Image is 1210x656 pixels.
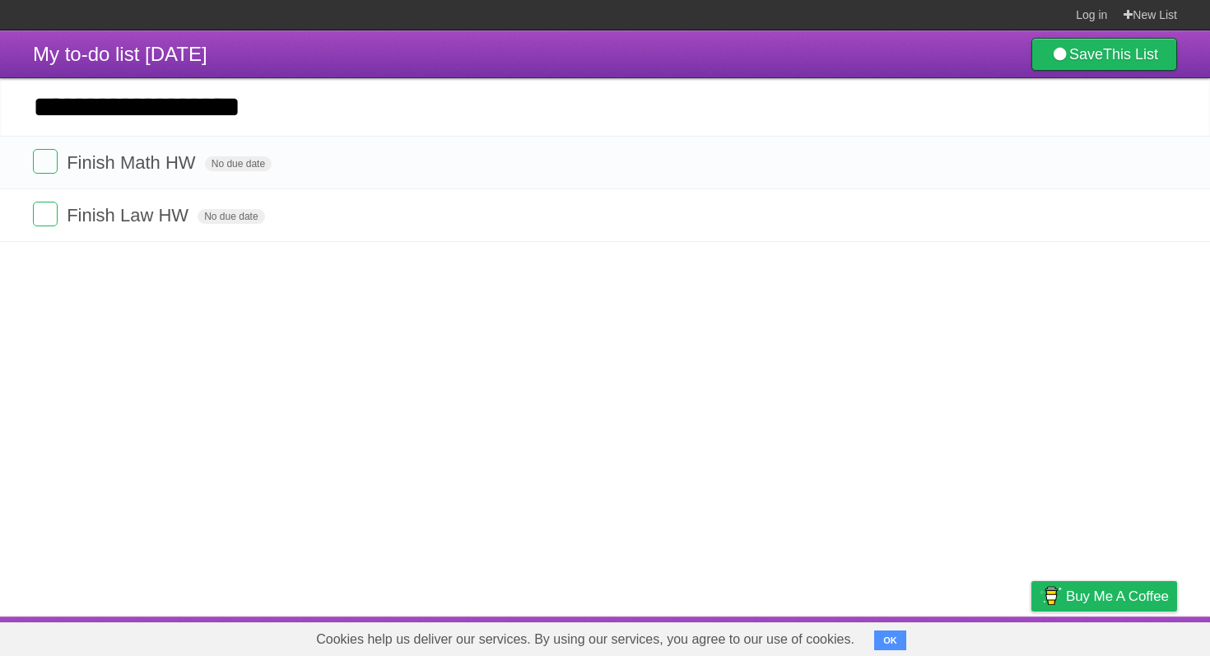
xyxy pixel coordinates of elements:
[67,205,193,226] span: Finish Law HW
[33,43,207,65] span: My to-do list [DATE]
[67,152,199,173] span: Finish Math HW
[198,209,264,224] span: No due date
[954,621,990,652] a: Terms
[874,630,906,650] button: OK
[867,621,933,652] a: Developers
[1031,581,1177,612] a: Buy me a coffee
[1103,46,1158,63] b: This List
[300,623,871,656] span: Cookies help us deliver our services. By using our services, you agree to our use of cookies.
[1073,621,1177,652] a: Suggest a feature
[1066,582,1169,611] span: Buy me a coffee
[1040,582,1062,610] img: Buy me a coffee
[1031,38,1177,71] a: SaveThis List
[33,149,58,174] label: Done
[33,202,58,226] label: Done
[812,621,847,652] a: About
[1010,621,1053,652] a: Privacy
[205,156,272,171] span: No due date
